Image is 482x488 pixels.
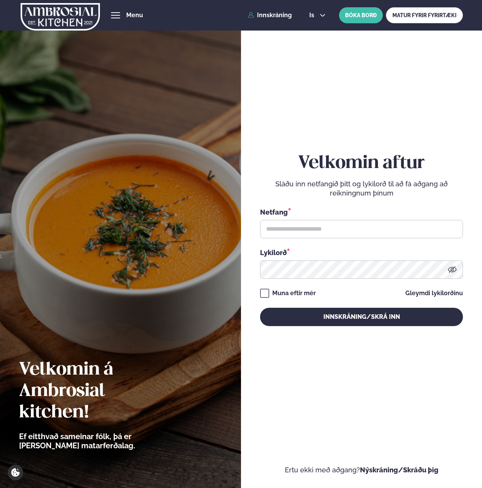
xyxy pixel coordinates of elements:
button: Innskráning/Skrá inn [260,308,463,326]
div: Lykilorð [260,247,463,257]
a: Nýskráning/Skráðu þig [360,466,439,474]
a: Gleymdi lykilorðinu [405,290,463,296]
p: Ef eitthvað sameinar fólk, þá er [PERSON_NAME] matarferðalag. [19,432,177,450]
p: Ertu ekki með aðgang? [260,465,463,475]
div: Netfang [260,207,463,217]
h2: Velkomin aftur [260,153,463,174]
a: MATUR FYRIR FYRIRTÆKI [386,7,463,23]
button: is [303,12,332,18]
span: is [309,12,317,18]
button: hamburger [111,11,120,20]
a: Cookie settings [8,465,23,480]
a: Innskráning [248,12,292,19]
h2: Velkomin á Ambrosial kitchen! [19,359,177,423]
p: Sláðu inn netfangið þitt og lykilorð til að fá aðgang að reikningnum þínum [260,179,463,198]
button: BÓKA BORÐ [339,7,383,23]
img: logo [21,1,100,32]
